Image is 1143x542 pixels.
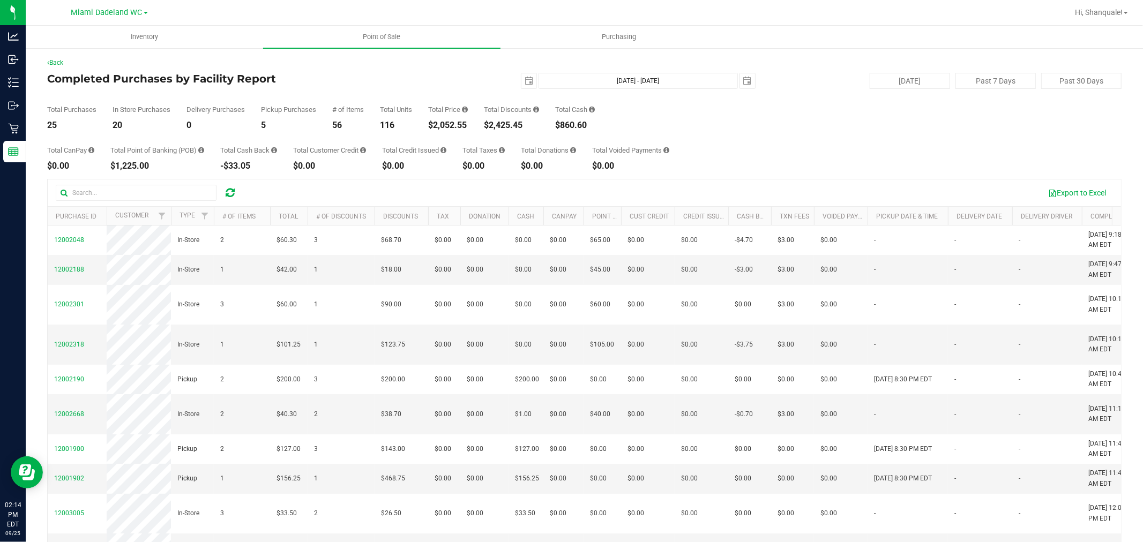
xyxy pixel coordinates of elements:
span: $0.00 [820,409,837,419]
span: Inventory [116,32,173,42]
span: $0.00 [627,299,644,310]
div: $2,052.55 [428,121,468,130]
a: Tax [437,213,449,220]
span: $0.00 [467,374,483,385]
span: $0.00 [820,340,837,350]
span: $0.00 [435,340,451,350]
span: $0.00 [467,473,483,484]
span: 1 [314,265,318,275]
span: $0.00 [681,340,698,350]
span: $0.00 [627,265,644,275]
a: Discounts [383,213,418,220]
a: Back [47,59,63,66]
a: Donation [469,213,500,220]
span: -$3.00 [735,265,753,275]
span: 12001902 [54,475,84,482]
span: 2 [220,235,224,245]
span: $0.00 [435,473,451,484]
p: 09/25 [5,529,21,537]
span: $0.00 [735,299,751,310]
span: $0.00 [627,444,644,454]
span: In-Store [177,299,199,310]
span: $0.00 [550,299,566,310]
span: 2 [314,409,318,419]
span: - [1019,265,1020,275]
span: $0.00 [435,409,451,419]
span: $156.25 [515,473,539,484]
div: Delivery Purchases [186,106,245,113]
span: - [1019,444,1020,454]
span: $0.00 [467,340,483,350]
span: $0.00 [820,374,837,385]
a: Point of Banking (POB) [592,213,668,220]
span: -$0.70 [735,409,753,419]
div: $0.00 [47,162,94,170]
span: $42.00 [277,265,297,275]
span: - [1019,473,1020,484]
div: $0.00 [462,162,505,170]
span: [DATE] 12:06 PM EDT [1088,503,1129,523]
span: $0.00 [590,374,607,385]
a: Cash [517,213,534,220]
div: Total CanPay [47,147,94,154]
span: - [954,299,956,310]
span: $200.00 [515,374,539,385]
span: $0.00 [681,299,698,310]
span: $0.00 [467,235,483,245]
span: $33.50 [515,508,535,518]
a: Total [279,213,298,220]
span: $40.30 [277,409,297,419]
a: CanPay [552,213,577,220]
span: $0.00 [627,340,644,350]
span: $0.00 [735,444,751,454]
span: - [1019,374,1020,385]
span: select [740,73,755,88]
span: - [874,235,876,245]
span: $0.00 [590,473,607,484]
span: $18.00 [381,265,401,275]
span: $0.00 [590,444,607,454]
a: Purchase ID [56,213,96,220]
i: Sum of the successful, non-voided point-of-banking payment transactions, both via payment termina... [198,147,204,154]
span: 1 [220,340,224,350]
span: 2 [220,444,224,454]
span: Pickup [177,444,197,454]
span: 3 [314,235,318,245]
a: Point of Sale [263,26,500,48]
span: $0.00 [778,444,794,454]
span: $38.70 [381,409,401,419]
span: 1 [220,473,224,484]
span: $200.00 [381,374,405,385]
span: $0.00 [627,235,644,245]
i: Sum of the total prices of all purchases in the date range. [462,106,468,113]
span: - [1019,409,1020,419]
span: 12002301 [54,300,84,308]
div: 5 [261,121,316,130]
a: Voided Payment [823,213,876,220]
span: - [1019,299,1020,310]
button: Past 7 Days [955,73,1036,89]
span: - [1019,340,1020,350]
span: In-Store [177,409,199,419]
span: $0.00 [467,444,483,454]
span: Point of Sale [349,32,415,42]
span: - [954,508,956,518]
span: $68.70 [381,235,401,245]
button: Export to Excel [1041,184,1113,202]
span: $90.00 [381,299,401,310]
span: [DATE] 10:10 AM EDT [1088,294,1129,314]
div: Total Price [428,106,468,113]
span: $0.00 [681,374,698,385]
div: Total Customer Credit [293,147,366,154]
span: In-Store [177,508,199,518]
span: - [954,235,956,245]
span: 12003005 [54,509,84,517]
div: Total Purchases [47,106,96,113]
span: $0.00 [515,299,532,310]
i: Sum of the successful, non-voided payments using account credit for all purchases in the date range. [360,147,366,154]
span: 12001900 [54,445,84,453]
span: In-Store [177,235,199,245]
span: $0.00 [550,374,566,385]
i: Sum of all round-up-to-next-dollar total price adjustments for all purchases in the date range. [570,147,576,154]
span: 1 [314,473,318,484]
